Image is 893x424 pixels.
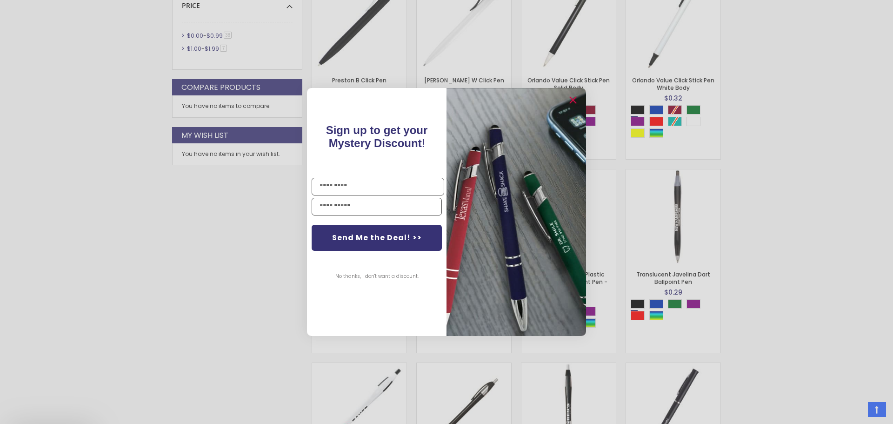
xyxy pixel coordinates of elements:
button: No thanks, I don't want a discount. [331,265,423,288]
button: Send Me the Deal! >> [312,225,442,251]
span: ! [326,124,428,149]
img: pop-up-image [446,88,586,336]
span: Sign up to get your Mystery Discount [326,124,428,149]
button: Close dialog [566,93,580,108]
